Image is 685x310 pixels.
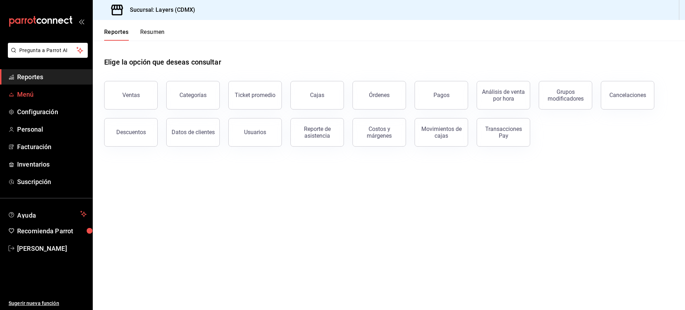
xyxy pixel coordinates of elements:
button: Ticket promedio [228,81,282,110]
div: Movimientos de cajas [419,126,463,139]
button: Datos de clientes [166,118,220,147]
div: Categorías [179,92,207,98]
span: Recomienda Parrot [17,226,87,236]
div: Grupos modificadores [543,88,588,102]
button: Pregunta a Parrot AI [8,43,88,58]
div: Pagos [433,92,450,98]
button: Descuentos [104,118,158,147]
div: Usuarios [244,129,266,136]
div: Ventas [122,92,140,98]
span: Ayuda [17,210,77,218]
button: Resumen [140,29,165,41]
span: Configuración [17,107,87,117]
span: Facturación [17,142,87,152]
button: Grupos modificadores [539,81,592,110]
span: Suscripción [17,177,87,187]
button: Usuarios [228,118,282,147]
div: Cancelaciones [609,92,646,98]
div: navigation tabs [104,29,165,41]
span: Personal [17,124,87,134]
button: Análisis de venta por hora [477,81,530,110]
div: Análisis de venta por hora [481,88,526,102]
span: Reportes [17,72,87,82]
span: Inventarios [17,159,87,169]
button: Cancelaciones [601,81,654,110]
div: Órdenes [369,92,390,98]
div: Reporte de asistencia [295,126,339,139]
div: Cajas [310,92,324,98]
a: Pregunta a Parrot AI [5,52,88,59]
h1: Elige la opción que deseas consultar [104,57,221,67]
span: Menú [17,90,87,99]
button: Transacciones Pay [477,118,530,147]
div: Datos de clientes [172,129,215,136]
div: Descuentos [116,129,146,136]
button: Pagos [415,81,468,110]
div: Transacciones Pay [481,126,526,139]
span: Pregunta a Parrot AI [19,47,77,54]
button: Ventas [104,81,158,110]
button: Órdenes [352,81,406,110]
div: Costos y márgenes [357,126,401,139]
button: Movimientos de cajas [415,118,468,147]
button: Categorías [166,81,220,110]
button: open_drawer_menu [78,19,84,24]
button: Reportes [104,29,129,41]
button: Costos y márgenes [352,118,406,147]
button: Reporte de asistencia [290,118,344,147]
button: Cajas [290,81,344,110]
span: Sugerir nueva función [9,300,87,307]
span: [PERSON_NAME] [17,244,87,253]
div: Ticket promedio [235,92,275,98]
h3: Sucursal: Layers (CDMX) [124,6,195,14]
